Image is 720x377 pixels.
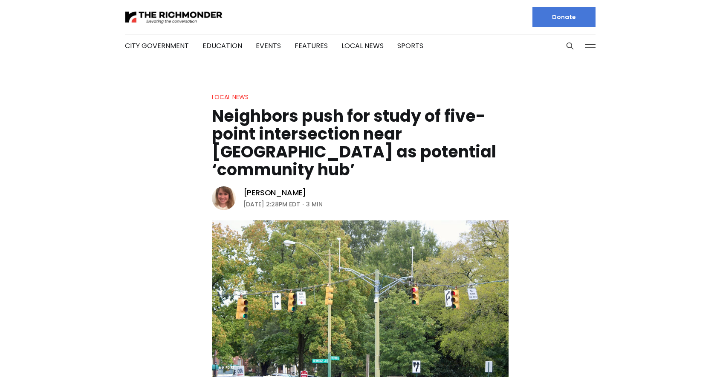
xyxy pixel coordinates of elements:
a: Sports [397,41,423,51]
a: Events [256,41,281,51]
a: City Government [125,41,189,51]
img: The Richmonder [125,10,223,25]
a: Local News [341,41,384,51]
button: Search this site [564,40,576,52]
a: Education [202,41,242,51]
span: 3 min [306,199,323,209]
a: [PERSON_NAME] [243,188,307,198]
a: Donate [532,7,596,27]
time: [DATE] 2:28PM EDT [243,199,300,209]
h1: Neighbors push for study of five-point intersection near [GEOGRAPHIC_DATA] as potential ‘communit... [212,107,509,179]
iframe: portal-trigger [675,335,720,377]
a: Features [295,41,328,51]
a: Local News [212,93,249,101]
img: Sarah Vogelsong [212,186,236,210]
